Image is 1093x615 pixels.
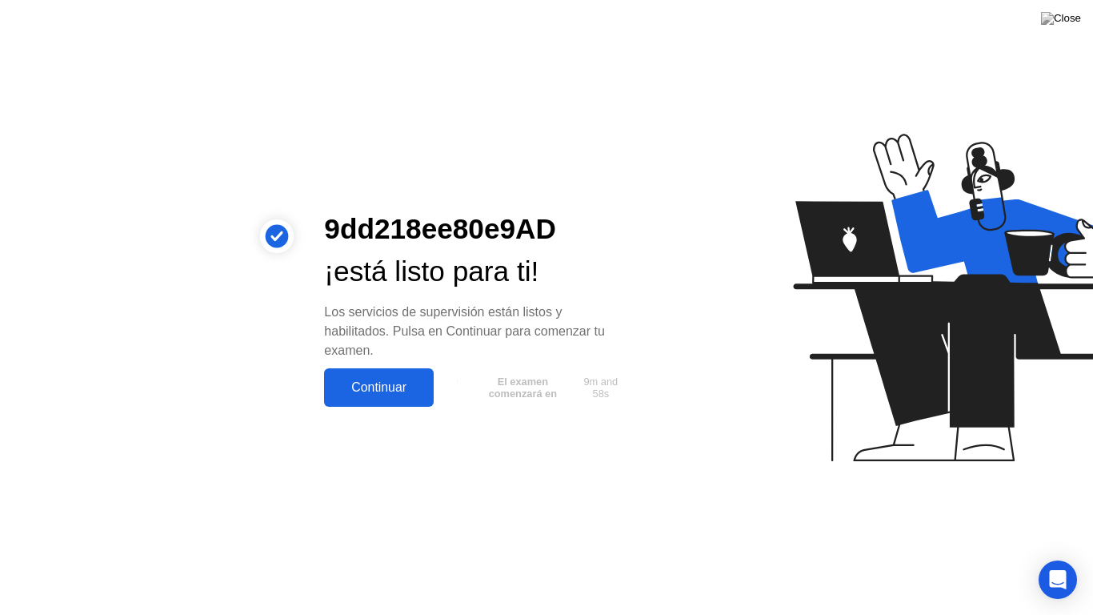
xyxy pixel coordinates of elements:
div: ¡está listo para ti! [324,251,630,293]
div: Los servicios de supervisión están listos y habilitados. Pulsa en Continuar para comenzar tu examen. [324,303,630,360]
img: Close [1041,12,1081,25]
div: 9dd218ee80e9AD [324,208,630,251]
button: El examen comenzará en9m and 58s [442,372,630,403]
button: Continuar [324,368,434,407]
div: Continuar [329,380,429,395]
span: 9m and 58s [578,376,624,400]
div: Open Intercom Messenger [1039,561,1077,599]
